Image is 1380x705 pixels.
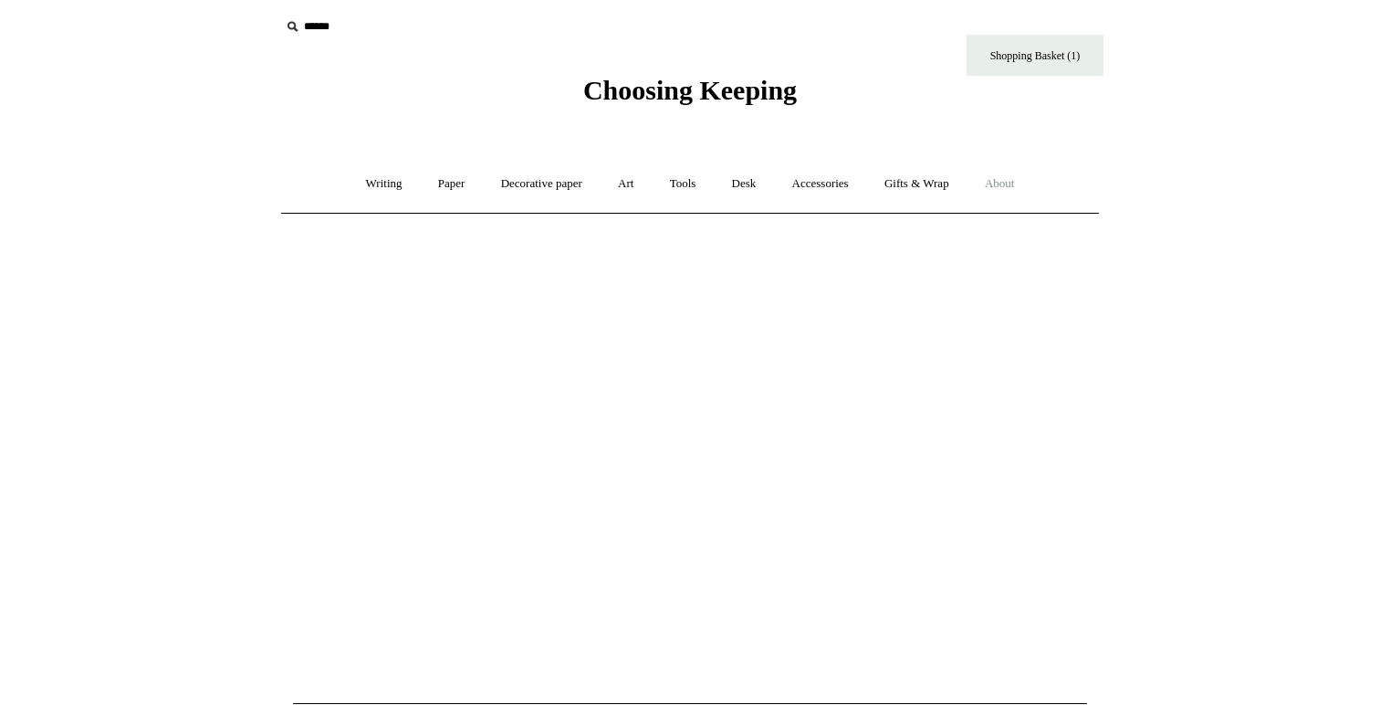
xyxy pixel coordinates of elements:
a: Choosing Keeping [583,89,797,102]
a: Decorative paper [485,160,599,208]
a: Desk [716,160,773,208]
a: Gifts & Wrap [868,160,966,208]
a: Paper [422,160,482,208]
a: Writing [350,160,419,208]
a: Art [601,160,650,208]
a: About [968,160,1031,208]
a: Shopping Basket (1) [967,35,1103,76]
span: Choosing Keeping [583,75,797,105]
a: Tools [653,160,713,208]
a: Accessories [776,160,865,208]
